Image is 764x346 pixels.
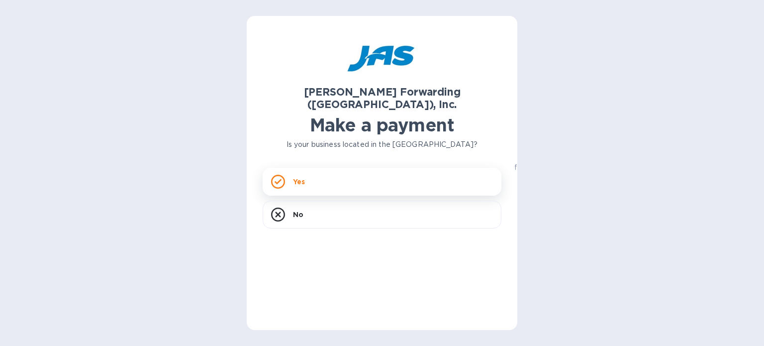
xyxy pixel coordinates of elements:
p: Yes [293,177,305,187]
b: [PERSON_NAME] Forwarding ([GEOGRAPHIC_DATA]), Inc. [304,86,461,111]
p: No [293,210,303,220]
p: All your account information will remain secure and hidden from [PERSON_NAME] Forwarding ([GEOGRA... [501,152,740,183]
p: Is your business located in the [GEOGRAPHIC_DATA]? [263,139,501,150]
h1: Make a payment [263,115,501,135]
